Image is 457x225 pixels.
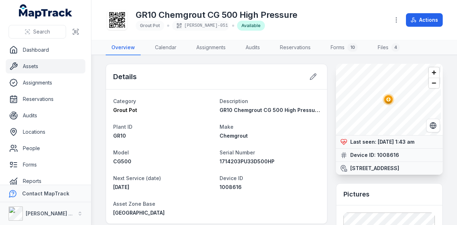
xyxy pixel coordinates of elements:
[6,59,85,73] a: Assets
[429,78,439,88] button: Zoom out
[220,98,248,104] span: Description
[220,149,255,155] span: Serial Number
[343,189,370,199] h3: Pictures
[350,165,399,172] strong: [STREET_ADDRESS]
[6,108,85,123] a: Audits
[113,184,129,190] time: 09/04/2026, 12:00:00 am
[9,25,66,39] button: Search
[19,4,72,19] a: MapTrack
[220,133,248,139] span: Chemgrout
[149,40,182,55] a: Calendar
[172,21,229,31] div: [PERSON_NAME]-051
[325,40,363,55] a: Forms10
[6,158,85,172] a: Forms
[220,184,242,190] span: 1008616
[113,210,165,216] span: [GEOGRAPHIC_DATA]
[237,21,265,31] div: Available
[113,175,161,181] span: Next Service (date)
[274,40,316,55] a: Reservations
[113,72,137,82] h2: Details
[391,43,400,52] div: 4
[6,92,85,106] a: Reservations
[113,158,131,164] span: CG500
[220,124,233,130] span: Make
[372,40,406,55] a: Files4
[6,174,85,188] a: Reports
[33,28,50,35] span: Search
[426,119,440,132] button: Switch to Satellite View
[220,158,275,164] span: 1714203PU33D500HP
[26,210,84,216] strong: [PERSON_NAME] Group
[113,184,129,190] span: [DATE]
[113,149,129,155] span: Model
[106,40,141,55] a: Overview
[336,64,441,135] canvas: Map
[113,107,137,113] span: Grout Pot
[136,9,297,21] h1: GR10 Chemgrout CG 500 High Pressure
[378,139,415,145] time: 02/09/2025, 1:43:16 am
[140,23,160,28] span: Grout Pot
[220,175,243,181] span: Device ID
[6,43,85,57] a: Dashboard
[220,107,320,113] span: GR10 Chemgrout CG 500 High Pressure
[113,201,155,207] span: Asset Zone Base
[350,138,376,145] strong: Last seen:
[347,43,358,52] div: 10
[378,139,415,145] span: [DATE] 1:43 am
[22,190,69,196] strong: Contact MapTrack
[113,98,136,104] span: Category
[6,141,85,155] a: People
[406,13,443,27] button: Actions
[429,67,439,78] button: Zoom in
[113,133,126,139] span: GR10
[377,152,399,159] strong: 1008616
[350,152,376,159] strong: Device ID:
[113,124,132,130] span: Plant ID
[6,76,85,90] a: Assignments
[6,125,85,139] a: Locations
[191,40,231,55] a: Assignments
[240,40,266,55] a: Audits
